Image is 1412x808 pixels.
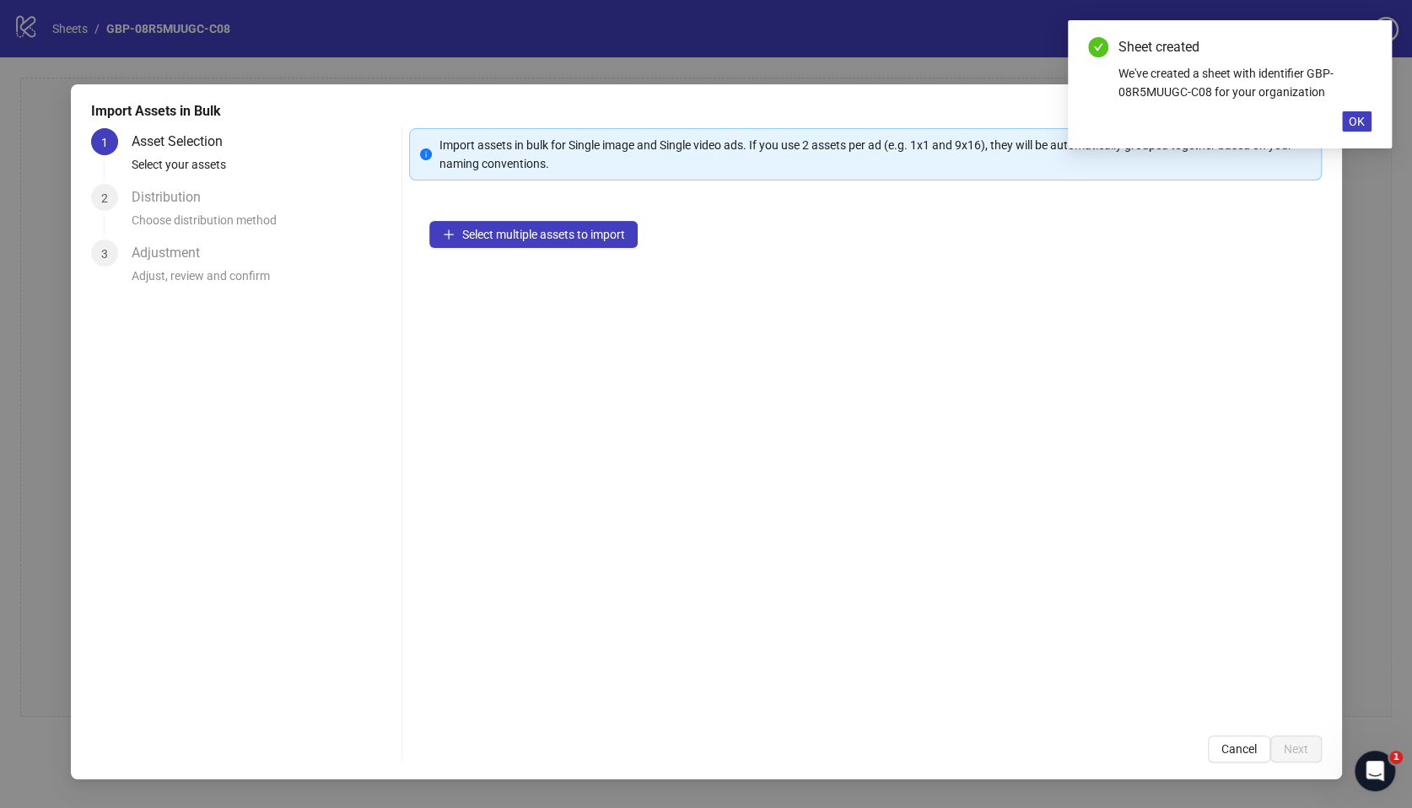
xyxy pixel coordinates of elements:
div: Distribution [132,184,214,211]
button: Next [1269,735,1321,762]
div: Adjustment [132,240,213,267]
span: 3 [101,247,108,261]
span: Select multiple assets to import [461,228,624,241]
button: OK [1342,111,1372,132]
div: Asset Selection [132,128,236,155]
span: 1 [101,136,108,149]
span: 2 [101,191,108,205]
span: plus [443,229,455,240]
button: Select multiple assets to import [429,221,638,248]
div: Adjust, review and confirm [132,267,395,295]
div: We've created a sheet with identifier GBP-08R5MUUGC-C08 for your organization [1118,64,1372,101]
div: Import Assets in Bulk [91,101,1322,121]
button: Cancel [1207,735,1269,762]
span: check-circle [1088,37,1108,57]
span: Cancel [1221,742,1256,756]
div: Import assets in bulk for Single image and Single video ads. If you use 2 assets per ad (e.g. 1x1... [439,136,1310,173]
a: Close [1353,37,1372,56]
div: Choose distribution method [132,211,395,240]
span: OK [1349,115,1365,128]
span: 1 [1389,751,1403,764]
iframe: Intercom live chat [1355,751,1395,791]
span: info-circle [420,148,432,160]
div: Select your assets [132,155,395,184]
div: Sheet created [1118,37,1372,57]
